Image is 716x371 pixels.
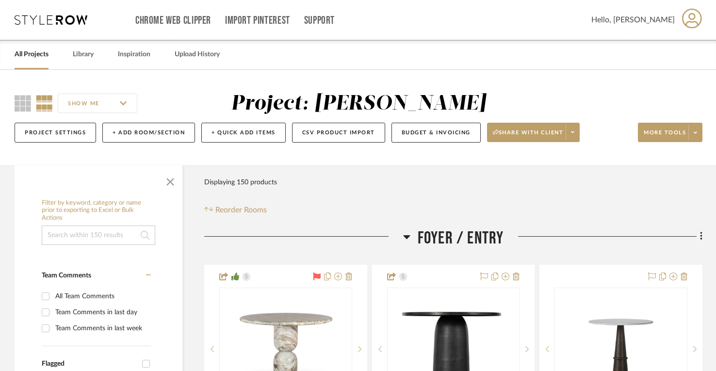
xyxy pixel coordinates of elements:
[118,48,150,61] a: Inspiration
[55,321,148,336] div: Team Comments in last week
[231,94,486,114] div: Project: [PERSON_NAME]
[15,123,96,143] button: Project Settings
[42,272,91,279] span: Team Comments
[292,123,385,143] button: CSV Product Import
[42,199,155,222] h6: Filter by keyword, category or name prior to exporting to Excel or Bulk Actions
[204,204,267,216] button: Reorder Rooms
[55,305,148,320] div: Team Comments in last day
[42,226,155,245] input: Search within 150 results
[73,48,94,61] a: Library
[175,48,220,61] a: Upload History
[204,173,277,192] div: Displaying 150 products
[638,123,702,142] button: More tools
[42,360,137,368] div: Flagged
[225,16,290,25] a: Import Pinterest
[644,129,686,144] span: More tools
[591,14,675,26] span: Hello, [PERSON_NAME]
[201,123,286,143] button: + Quick Add Items
[493,129,564,144] span: Share with client
[215,204,267,216] span: Reorder Rooms
[55,289,148,304] div: All Team Comments
[135,16,211,25] a: Chrome Web Clipper
[161,170,180,190] button: Close
[391,123,481,143] button: Budget & Invoicing
[418,228,504,249] span: Foyer / Entry
[15,48,49,61] a: All Projects
[304,16,335,25] a: Support
[487,123,580,142] button: Share with client
[102,123,195,143] button: + Add Room/Section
